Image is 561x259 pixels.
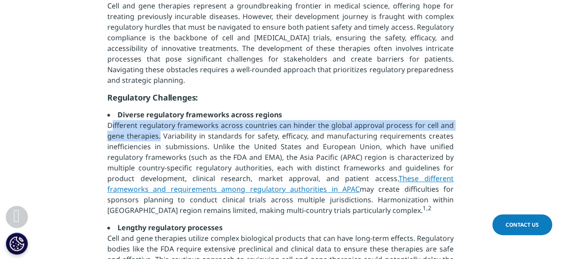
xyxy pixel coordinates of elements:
span: Contact Us [506,221,539,228]
sup: 1,2 [423,204,432,212]
p: Different regulatory frameworks across countries can hinder the global approval process for cell ... [107,120,454,222]
a: These different frameworks and requirements among regulatory authorities in APAC [107,174,454,194]
strong: Lengthy regulatory processes [118,223,223,232]
button: Cookie Settings [6,232,28,255]
strong: Regulatory Challenges: [107,92,198,103]
p: Cell and gene therapies represent a groundbreaking frontier in medical science, offering hope for... [107,0,454,92]
a: Contact Us [492,214,552,235]
strong: Diverse regulatory frameworks across regions [118,110,282,120]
